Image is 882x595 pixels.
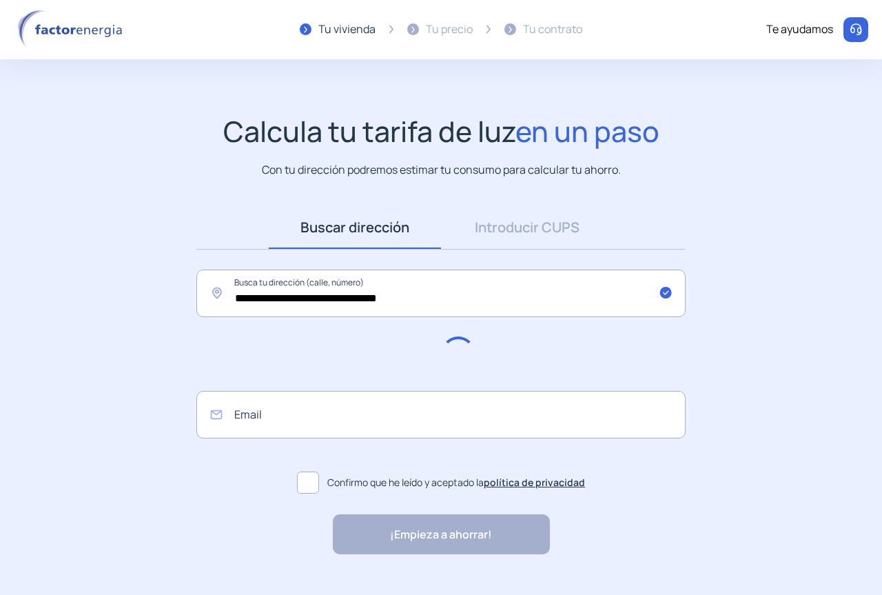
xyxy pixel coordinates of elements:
[262,161,621,179] p: Con tu dirección podremos estimar tu consumo para calcular tu ahorro.
[766,21,833,39] div: Te ayudamos
[441,206,613,249] a: Introducir CUPS
[223,114,659,148] h1: Calcula tu tarifa de luz
[849,23,863,37] img: llamar
[426,21,473,39] div: Tu precio
[14,10,131,50] img: logo factor
[269,206,441,249] a: Buscar dirección
[523,21,582,39] div: Tu contrato
[318,21,376,39] div: Tu vivienda
[515,112,659,150] span: en un paso
[484,476,585,489] a: política de privacidad
[327,475,585,490] span: Confirmo que he leído y aceptado la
